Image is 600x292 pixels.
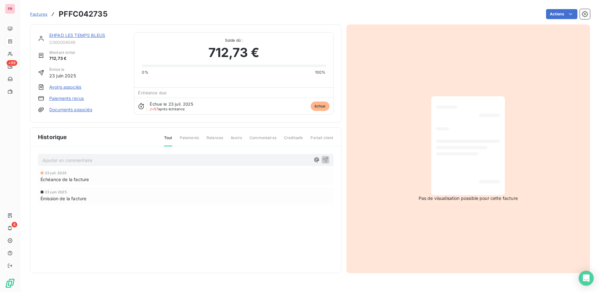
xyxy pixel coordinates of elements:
[284,135,303,146] span: Creditsafe
[150,102,193,107] span: Échue le 23 juil. 2025
[45,171,67,175] span: 23 juil. 2025
[40,195,86,202] span: Émission de la facture
[49,72,76,79] span: 23 juin 2025
[49,84,81,90] a: Avoirs associés
[30,11,47,17] a: Factures
[579,271,594,286] div: Open Intercom Messenger
[40,176,89,183] span: Échéance de la facture
[49,67,76,72] span: Émise le
[142,70,148,75] span: 0%
[49,107,92,113] a: Documents associés
[142,38,325,43] span: Solde dû :
[164,135,172,146] span: Tout
[49,55,75,62] span: 712,73 €
[49,95,84,102] a: Paiements reçus
[206,135,223,146] span: Relances
[180,135,199,146] span: Paiements
[138,90,167,95] span: Échéance due
[7,60,17,66] span: +99
[59,8,108,20] h3: PFFC042735
[38,133,67,141] span: Historique
[45,190,67,194] span: 23 juin 2025
[208,43,259,62] span: 712,73 €
[419,195,518,201] span: Pas de visualisation possible pour cette facture
[30,12,47,17] span: Factures
[49,33,105,38] a: EHPAD LES TEMPS BLEUS
[150,107,185,111] span: après échéance
[546,9,577,19] button: Actions
[5,278,15,288] img: Logo LeanPay
[49,40,126,45] span: C000004049
[49,50,75,55] span: Montant initial
[311,102,329,111] span: échue
[5,4,15,14] div: PR
[150,107,158,111] span: J+57
[12,222,17,227] span: 4
[310,135,333,146] span: Portail client
[315,70,326,75] span: 100%
[231,135,242,146] span: Avoirs
[249,135,276,146] span: Commentaires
